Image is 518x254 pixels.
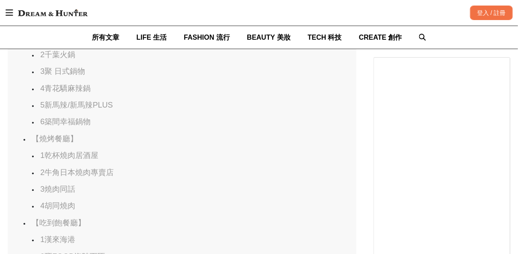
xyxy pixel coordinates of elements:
a: FASHION 流行 [184,26,230,49]
span: LIFE 生活 [136,34,167,41]
div: 登入 / 註冊 [470,6,513,20]
img: Dream & Hunter [14,5,92,20]
a: 1漢來海港 [40,236,75,244]
span: BEAUTY 美妝 [247,34,291,41]
a: 【燒烤餐廳】 [32,135,78,143]
span: CREATE 創作 [359,34,402,41]
span: 所有文章 [92,34,119,41]
a: 【吃到飽餐廳】 [32,219,85,228]
a: 4青花驕麻辣鍋 [40,85,91,93]
a: 2千葉火鍋 [40,51,75,59]
a: CREATE 創作 [359,26,402,49]
a: 3聚 日式鍋物 [40,67,85,76]
a: 1乾杯燒肉居酒屋 [40,152,98,160]
a: BEAUTY 美妝 [247,26,291,49]
span: FASHION 流行 [184,34,230,41]
a: 6築間幸福鍋物 [40,118,91,126]
a: 4胡同燒肉 [40,202,75,210]
a: 3燒肉同話 [40,185,75,194]
a: 所有文章 [92,26,119,49]
a: LIFE 生活 [136,26,167,49]
span: TECH 科技 [308,34,342,41]
a: TECH 科技 [308,26,342,49]
a: 2牛角日本燒肉專賣店 [40,169,114,177]
a: 5新馬辣/新馬辣PLUS [40,101,113,110]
